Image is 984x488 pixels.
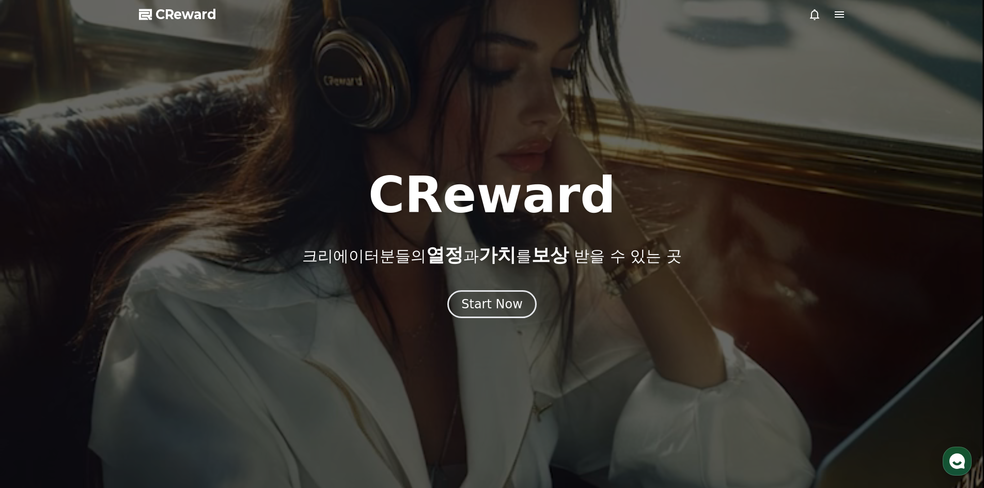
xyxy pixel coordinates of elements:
button: Start Now [447,290,537,318]
div: Start Now [461,296,523,312]
span: 열정 [426,244,463,265]
span: 가치 [479,244,516,265]
span: CReward [155,6,216,23]
a: CReward [139,6,216,23]
a: Start Now [447,301,537,310]
h1: CReward [368,170,616,220]
span: 보상 [532,244,569,265]
p: 크리에이터분들의 과 를 받을 수 있는 곳 [302,245,681,265]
